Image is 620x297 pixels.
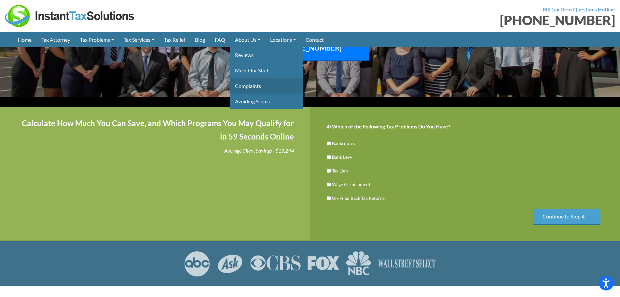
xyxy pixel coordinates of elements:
a: Instant Tax Solutions Logo [5,12,135,18]
a: Contact [301,32,329,47]
img: ASK [217,251,243,276]
img: CBS [250,251,301,276]
img: ABC [184,251,210,276]
label: Wage Garnishment [332,181,370,188]
label: Bank Levy [332,154,352,160]
img: Wall Street Select [378,251,436,276]
label: Un-Filed Back Tax Returns [332,195,385,201]
a: Locations [265,32,301,47]
img: Instant Tax Solutions Logo [5,5,135,27]
a: Home [13,32,36,47]
a: Reviews [230,47,303,63]
i: Average Client Savings - $13,294 [224,147,294,154]
label: Tax Lien [332,167,348,174]
a: FAQ [210,32,230,47]
label: Bankruptcy [332,140,355,147]
a: Tax Relief [159,32,190,47]
a: Meet Our Staff [230,63,303,78]
h4: Calculate How Much You Can Save, and Which Programs You May Qualify for in 59 Seconds Online [16,117,294,143]
a: Avoiding Scams [230,94,303,109]
a: Tax Problems [75,32,119,47]
a: About Us [230,32,265,47]
a: Tax Attorney [36,32,75,47]
input: Continue to Step 4 → [533,209,600,225]
label: 4) Which of the Following Tax Problems Do You Have? [326,123,450,130]
a: Tax Services [119,32,159,47]
a: Blog [190,32,210,47]
img: FOX [307,251,339,276]
a: Complaints [230,78,303,94]
img: NBC [346,251,371,276]
strong: IRS Tax Debt Questions Hotline [543,6,615,12]
div: [PHONE_NUMBER] [315,14,615,27]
